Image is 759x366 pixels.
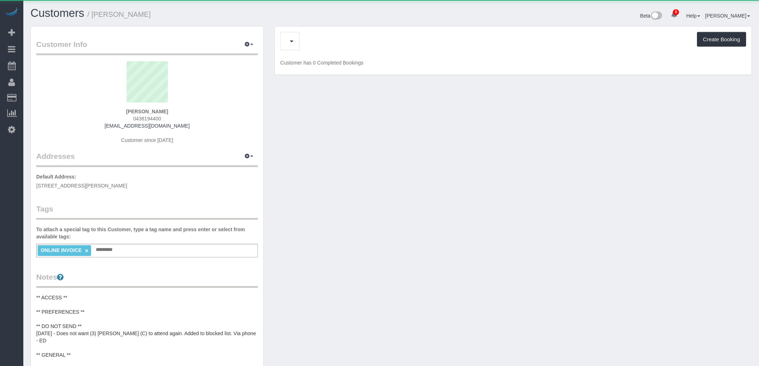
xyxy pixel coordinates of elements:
span: 0 [673,9,679,15]
span: 0438194400 [133,116,161,122]
span: [STREET_ADDRESS][PERSON_NAME] [36,183,127,189]
a: [PERSON_NAME] [705,13,750,19]
label: Default Address: [36,173,76,180]
legend: Tags [36,204,258,220]
span: Customer since [DATE] [121,137,173,143]
a: Beta [640,13,663,19]
small: / [PERSON_NAME] [88,10,151,18]
a: Customers [30,7,84,19]
a: × [85,248,88,254]
button: Create Booking [697,32,746,47]
a: 0 [667,7,681,23]
legend: Customer Info [36,39,258,55]
a: Help [686,13,700,19]
img: Automaid Logo [4,7,19,17]
p: Customer has 0 Completed Bookings [280,59,746,66]
strong: [PERSON_NAME] [126,109,168,114]
img: New interface [650,11,662,21]
span: ONLINE INVOICE [41,247,81,253]
a: [EMAIL_ADDRESS][DOMAIN_NAME] [105,123,190,129]
legend: Notes [36,272,258,288]
label: To attach a special tag to this Customer, type a tag name and press enter or select from availabl... [36,226,258,240]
